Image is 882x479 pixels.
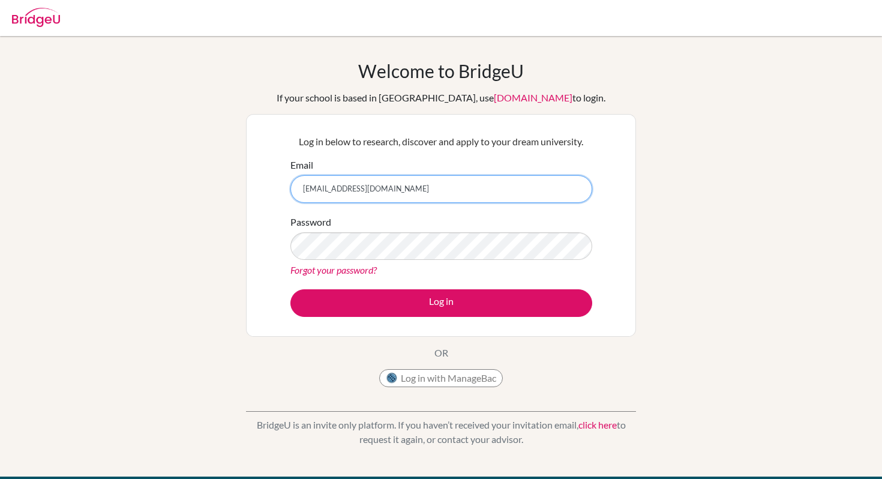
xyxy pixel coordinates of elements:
button: Log in [290,289,592,317]
h1: Welcome to BridgeU [358,60,524,82]
button: Log in with ManageBac [379,369,503,387]
label: Email [290,158,313,172]
a: [DOMAIN_NAME] [494,92,572,103]
img: Bridge-U [12,8,60,27]
a: click here [578,419,617,430]
div: If your school is based in [GEOGRAPHIC_DATA], use to login. [277,91,605,105]
p: Log in below to research, discover and apply to your dream university. [290,134,592,149]
label: Password [290,215,331,229]
p: OR [434,346,448,360]
p: BridgeU is an invite only platform. If you haven’t received your invitation email, to request it ... [246,418,636,447]
a: Forgot your password? [290,264,377,276]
